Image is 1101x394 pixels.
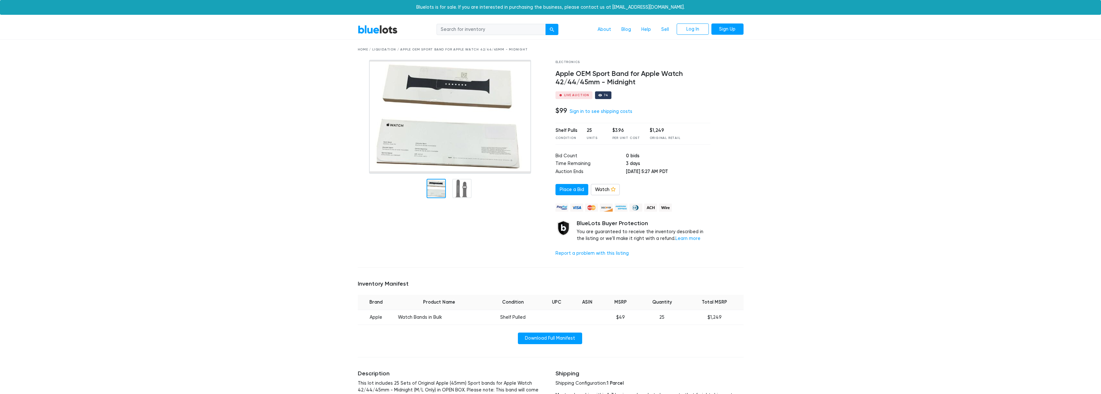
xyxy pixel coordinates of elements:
[437,24,546,35] input: Search for inventory
[358,25,398,34] a: BlueLots
[585,204,598,212] img: mastercard-42073d1d8d11d6635de4c079ffdb20a4f30a903dc55d1612383a1b395dd17f39.png
[358,47,744,52] div: Home / Liquidation / Apple OEM Sport Band for Apple Watch 42/44/45mm - Midnight
[650,136,681,141] div: Original Retail
[675,236,700,241] a: Learn more
[616,23,636,36] a: Blog
[592,23,616,36] a: About
[555,220,572,236] img: buyer_protection_shield-3b65640a83011c7d3ede35a8e5a80bfdfaa6a97447f0071c1475b91a4b0b3d01.png
[629,204,642,212] img: diners_club-c48f30131b33b1bb0e5d0e2dbd43a8bea4cb12cb2961413e2f4250e06c020426.png
[626,152,710,160] td: 0 bids
[577,220,711,242] div: You are guaranteed to receive the inventory described in the listing or we'll make it right with ...
[555,168,626,176] td: Auction Ends
[636,23,656,36] a: Help
[686,310,743,325] td: $1,249
[394,295,484,310] th: Product Name
[612,136,640,141] div: Per Unit Cost
[612,127,640,134] div: $3.96
[604,94,608,97] div: 74
[644,204,657,212] img: ach-b7992fed28a4f97f893c574229be66187b9afb3f1a8d16a4691d3d3140a8ab00.png
[626,160,710,168] td: 3 days
[555,370,744,377] h5: Shipping
[369,60,531,174] img: b8876d73-3a12-4227-9707-03b50dda5359-1755109058.jpg
[656,23,674,36] a: Sell
[677,23,709,35] a: Log In
[555,136,577,141] div: Condition
[394,310,484,325] td: Watch Bands in Bulk
[638,310,686,325] td: 25
[555,251,629,256] a: Report a problem with this listing
[358,280,744,288] h5: Inventory Manifest
[650,127,681,134] div: $1,249
[603,310,638,325] td: $49
[607,380,624,386] span: 1 Parcel
[555,184,588,196] a: Place a Bid
[570,109,632,114] a: Sign in to see shipping costs
[484,310,542,325] td: Shelf Pulled
[555,152,626,160] td: Bid Count
[638,295,686,310] th: Quantity
[600,204,613,212] img: discover-82be18ecfda2d062aad2762c1ca80e2d36a4073d45c9e0ffae68cd515fbd3d32.png
[577,220,711,227] h5: BlueLots Buyer Protection
[564,94,590,97] div: Live Auction
[711,23,744,35] a: Sign Up
[542,295,571,310] th: UPC
[570,204,583,212] img: visa-79caf175f036a155110d1892330093d4c38f53c55c9ec9e2c3a54a56571784bb.png
[358,370,546,377] h5: Description
[358,310,394,325] td: Apple
[686,295,743,310] th: Total MSRP
[587,127,603,134] div: 25
[659,204,672,212] img: wire-908396882fe19aaaffefbd8e17b12f2f29708bd78693273c0e28e3a24408487f.png
[555,127,577,134] div: Shelf Pulls
[484,295,542,310] th: Condition
[555,106,567,115] h4: $99
[626,168,710,176] td: [DATE] 5:27 AM PDT
[591,184,620,196] a: Watch
[518,333,582,344] a: Download Full Manifest
[555,204,568,212] img: paypal_credit-80455e56f6e1299e8d57f40c0dcee7b8cd4ae79b9eccbfc37e2480457ba36de9.png
[587,136,603,141] div: Units
[572,295,603,310] th: ASIN
[555,70,711,87] h4: Apple OEM Sport Band for Apple Watch 42/44/45mm - Midnight
[555,380,744,387] p: Shipping Configuration:
[603,295,638,310] th: MSRP
[615,204,627,212] img: american_express-ae2a9f97a040b4b41f6397f7637041a5861d5f99d0716c09922aba4e24c8547d.png
[555,60,711,65] div: Electronics
[555,160,626,168] td: Time Remaining
[358,295,394,310] th: Brand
